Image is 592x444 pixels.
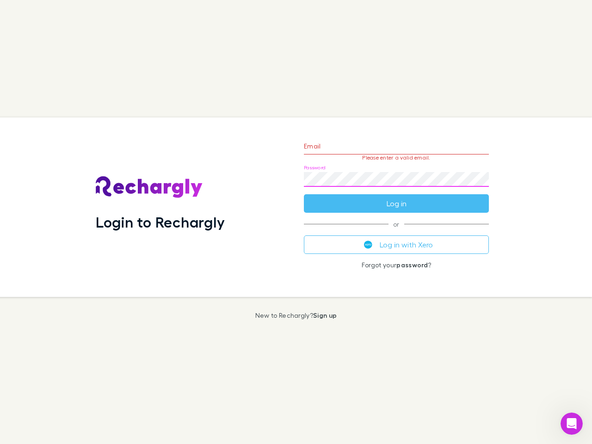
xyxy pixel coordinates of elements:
[304,154,489,161] p: Please enter a valid email.
[96,213,225,231] h1: Login to Rechargly
[304,235,489,254] button: Log in with Xero
[561,413,583,435] iframe: Intercom live chat
[304,194,489,213] button: Log in
[304,164,326,171] label: Password
[255,312,337,319] p: New to Rechargly?
[304,261,489,269] p: Forgot your ?
[313,311,337,319] a: Sign up
[396,261,428,269] a: password
[96,176,203,198] img: Rechargly's Logo
[364,240,372,249] img: Xero's logo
